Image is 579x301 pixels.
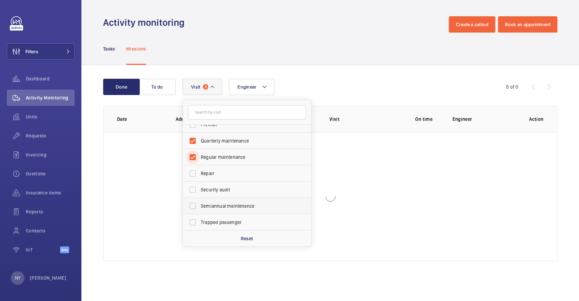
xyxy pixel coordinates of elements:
span: Overtime [26,170,75,177]
span: Trapped passenger [201,219,294,226]
span: Activity Monitoring [26,94,75,101]
span: Units [26,113,75,120]
p: On time [406,116,442,123]
span: Regular maintenance [201,154,294,161]
span: Engineer [237,84,256,90]
span: Security audit [201,186,294,193]
p: Visit [329,116,395,123]
button: Visit3 [182,79,222,95]
div: 0 of 0 [506,83,518,90]
p: [PERSON_NAME] [30,275,66,281]
button: Filters [7,43,75,60]
span: Contacts [26,227,75,234]
button: Create a callout [449,16,495,33]
span: Visit [191,84,200,90]
span: Beta [60,246,69,253]
p: NY [15,275,20,281]
span: Repair [201,170,294,177]
button: Engineer [229,79,274,95]
p: Address [176,116,242,123]
span: Semiannual maintenance [201,203,294,209]
button: Book an appointment [498,16,557,33]
span: IoT [26,246,60,253]
span: Reports [26,208,75,215]
p: Reset [241,235,253,242]
span: Quarterly maintenance [201,137,294,144]
p: Action [529,116,543,123]
span: Filters [25,48,38,55]
p: Date [117,116,165,123]
span: Insurance items [26,189,75,196]
p: Engineer [452,116,518,123]
p: Missions [126,45,146,52]
input: Search by visit [188,105,306,119]
p: Tasks [103,45,115,52]
span: 3 [203,84,208,90]
button: Done [103,79,140,95]
h1: Activity monitoring [103,16,189,29]
button: To do [139,79,176,95]
span: Requests [26,132,75,139]
span: Invoicing [26,151,75,158]
span: Dashboard [26,75,75,82]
